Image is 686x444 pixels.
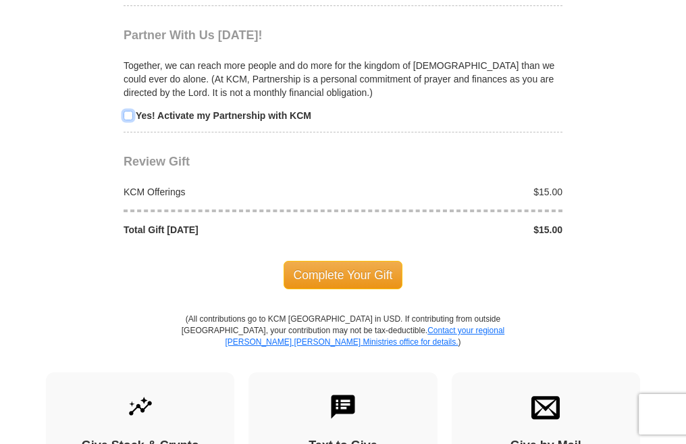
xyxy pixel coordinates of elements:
[343,185,570,199] div: $15.00
[531,393,560,421] img: envelope.svg
[117,223,344,237] div: Total Gift [DATE]
[124,28,263,42] span: Partner With Us [DATE]!
[124,155,190,168] span: Review Gift
[329,393,357,421] img: text-to-give.svg
[284,261,403,289] span: Complete Your Gift
[136,110,311,121] strong: Yes! Activate my Partnership with KCM
[124,59,562,99] p: Together, we can reach more people and do more for the kingdom of [DEMOGRAPHIC_DATA] than we coul...
[126,393,155,421] img: give-by-stock.svg
[117,185,344,199] div: KCM Offerings
[181,314,505,372] p: (All contributions go to KCM [GEOGRAPHIC_DATA] in USD. If contributing from outside [GEOGRAPHIC_D...
[343,223,570,237] div: $15.00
